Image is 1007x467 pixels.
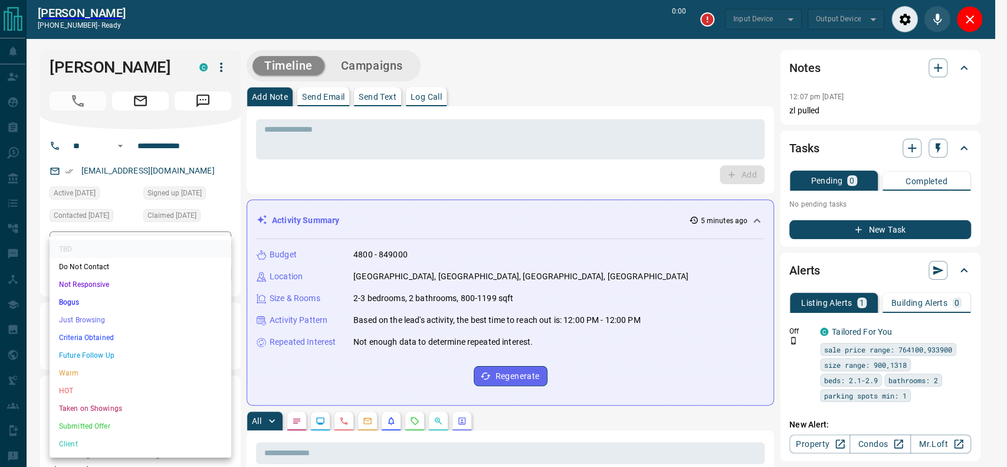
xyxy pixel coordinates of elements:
li: Do Not Contact [50,258,231,276]
li: HOT [50,382,231,400]
li: Just Browsing [50,311,231,329]
li: Taken on Showings [50,400,231,417]
li: Client [50,435,231,453]
li: Criteria Obtained [50,329,231,347]
li: Not Responsive [50,276,231,293]
li: Submitted Offer [50,417,231,435]
li: Bogus [50,293,231,311]
li: Future Follow Up [50,347,231,364]
li: Warm [50,364,231,382]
